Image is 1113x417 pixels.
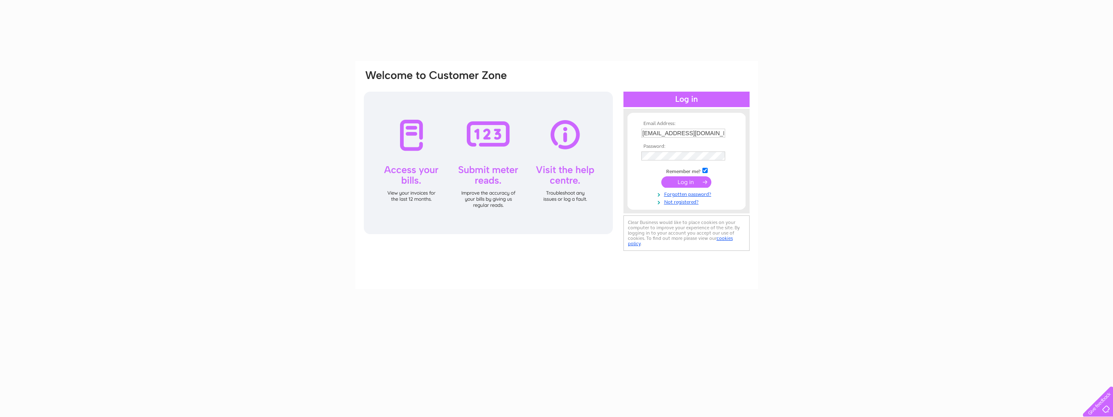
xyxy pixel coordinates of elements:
th: Password: [639,144,734,149]
th: Email Address: [639,121,734,127]
input: Submit [661,176,711,188]
a: cookies policy [628,235,733,246]
div: Clear Business would like to place cookies on your computer to improve your experience of the sit... [623,215,750,251]
a: Forgotten password? [641,190,734,198]
td: Remember me? [639,167,734,175]
a: Not registered? [641,198,734,205]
